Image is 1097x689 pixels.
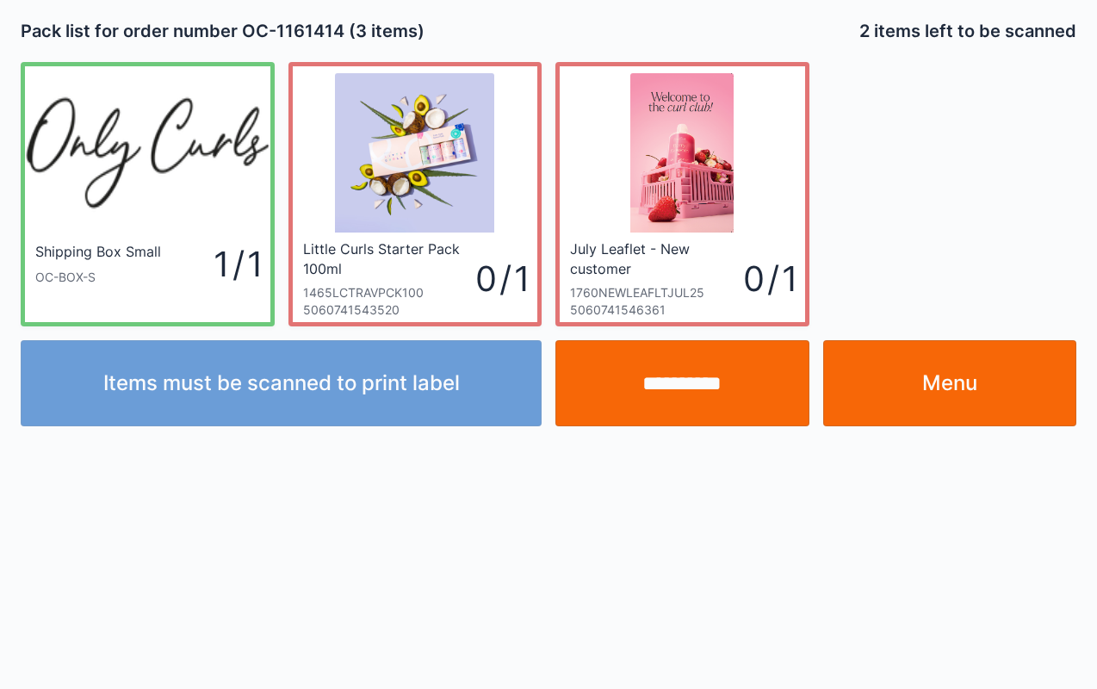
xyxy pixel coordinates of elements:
[630,73,734,233] img: Screenshot-86.png
[335,73,494,233] img: LittleCurlsStarterPackboxwithingredients_2048x.jpg
[555,62,809,326] a: July Leaflet - New customer1760NEWLEAFLTJUL2550607415463610 / 1
[303,239,472,277] div: Little Curls Starter Pack 100ml
[303,284,476,301] div: 1465LCTRAVPCK100
[570,239,739,277] div: July Leaflet - New customer
[823,340,1077,426] a: Menu
[21,19,542,43] h2: Pack list for order number OC-1161414 (3 items)
[35,269,165,286] div: OC-BOX-S
[570,284,743,301] div: 1760NEWLEAFLTJUL25
[165,239,260,289] div: 1 / 1
[25,73,270,233] img: oc_200x.webp
[743,254,795,303] div: 0 / 1
[303,301,476,319] div: 5060741543520
[35,242,161,262] div: Shipping Box Small
[570,301,743,319] div: 5060741546361
[859,19,1076,43] h2: 2 items left to be scanned
[288,62,542,326] a: Little Curls Starter Pack 100ml1465LCTRAVPCK10050607415435200 / 1
[475,254,527,303] div: 0 / 1
[21,62,275,326] a: Shipping Box SmallOC-BOX-S1 / 1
